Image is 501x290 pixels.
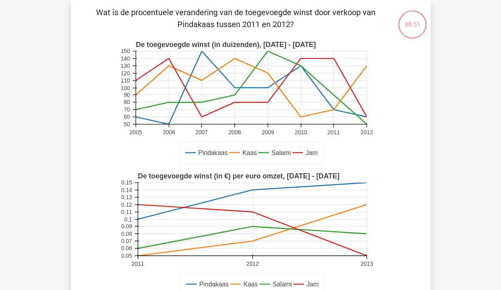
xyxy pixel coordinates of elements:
text: 130 [120,63,130,69]
text: Kaas [243,281,257,288]
text: 2011 [132,261,144,267]
text: Kaas [242,149,257,156]
text: 80 [124,99,130,106]
text: Pindakaas [198,149,228,156]
text: 0.12 [121,202,132,208]
text: Jam [305,149,317,156]
text: De toegevoegde winst (in €) per euro omzet, [DATE] - [DATE] [138,172,339,180]
text: 2009 [261,129,274,135]
text: Salami [272,281,291,288]
text: 60 [124,114,130,120]
text: 150 [120,48,130,54]
text: 0.13 [121,194,132,200]
div: 08:51 [397,10,427,29]
text: 50 [124,121,130,127]
text: De toegevoegde winst (in duizenden), [DATE] - [DATE] [136,41,316,49]
p: Wat is de procentuele verandering van de toegevoegde winst door verkoop van Pindakaas tussen 2011... [84,6,388,30]
text: 2013 [360,261,373,267]
text: 0.05 [121,253,132,259]
text: 90 [124,92,130,98]
text: 0.09 [121,223,132,229]
text: 0.07 [121,238,132,244]
text: Jam [306,281,318,288]
text: 70 [124,106,130,113]
text: 2005 [129,129,141,135]
text: 120 [120,70,130,76]
text: 0.11 [121,209,132,215]
text: 2011 [327,129,340,135]
text: 0.15 [121,179,132,186]
text: 0.08 [121,231,132,237]
text: 140 [120,55,130,62]
text: 2012 [360,129,373,135]
text: 2008 [228,129,241,135]
text: Salami [271,149,291,156]
text: 2010 [295,129,307,135]
text: 2006 [163,129,175,135]
text: 100 [120,85,130,91]
text: 0.14 [121,187,132,193]
text: 2007 [195,129,207,135]
text: 0.06 [121,245,132,251]
text: Pindakaas [199,281,228,288]
text: 2012 [246,261,258,267]
text: 0.1 [124,216,132,223]
text: 110 [120,77,130,84]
